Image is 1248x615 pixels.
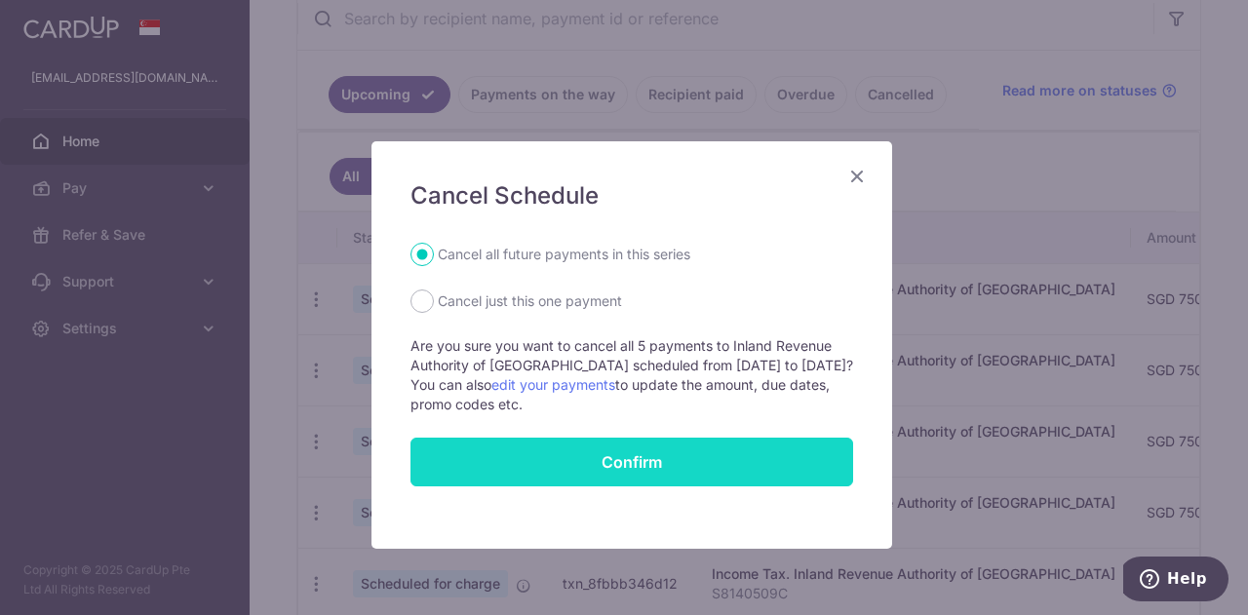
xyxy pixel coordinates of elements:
p: Are you sure you want to cancel all 5 payments to Inland Revenue Authority of [GEOGRAPHIC_DATA] s... [410,336,853,414]
a: edit your payments [491,376,615,393]
iframe: Opens a widget where you can find more information [1123,557,1228,605]
h5: Cancel Schedule [410,180,853,211]
button: Close [845,165,869,188]
label: Cancel just this one payment [438,289,622,313]
label: Cancel all future payments in this series [438,243,690,266]
button: Confirm [410,438,853,486]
